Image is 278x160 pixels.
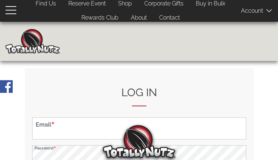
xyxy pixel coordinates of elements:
[32,86,246,106] h2: Log in
[154,11,185,25] a: Contact
[32,117,246,140] input: Enter your email address.
[103,125,176,158] img: Totally Nutz Logo
[5,29,60,54] img: Home
[125,11,152,25] a: About
[76,11,124,25] a: Rewards Club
